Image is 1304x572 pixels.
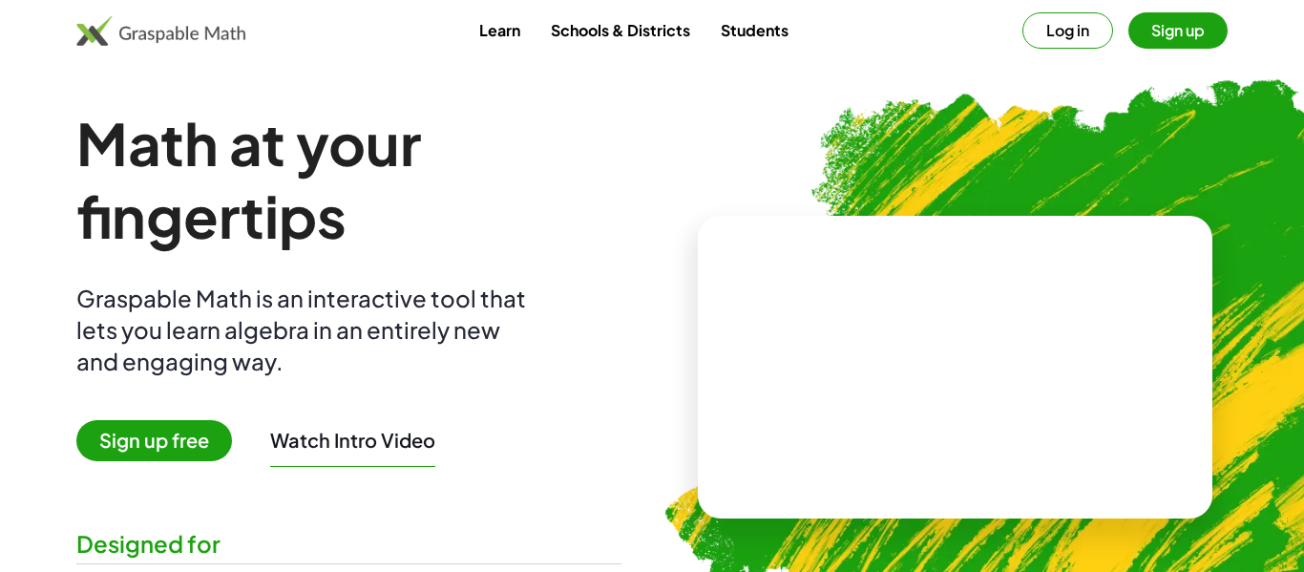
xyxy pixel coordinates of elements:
div: Graspable Math is an interactive tool that lets you learn algebra in an entirely new and engaging... [76,283,535,377]
video: What is this? This is dynamic math notation. Dynamic math notation plays a central role in how Gr... [812,296,1099,439]
button: Watch Intro Video [270,428,435,453]
span: Sign up free [76,420,232,461]
a: Students [705,12,804,48]
a: Learn [464,12,536,48]
a: Schools & Districts [536,12,705,48]
h1: Math at your fingertips [76,107,621,252]
div: Designed for [76,528,621,560]
button: Sign up [1128,12,1228,49]
button: Log in [1022,12,1113,49]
